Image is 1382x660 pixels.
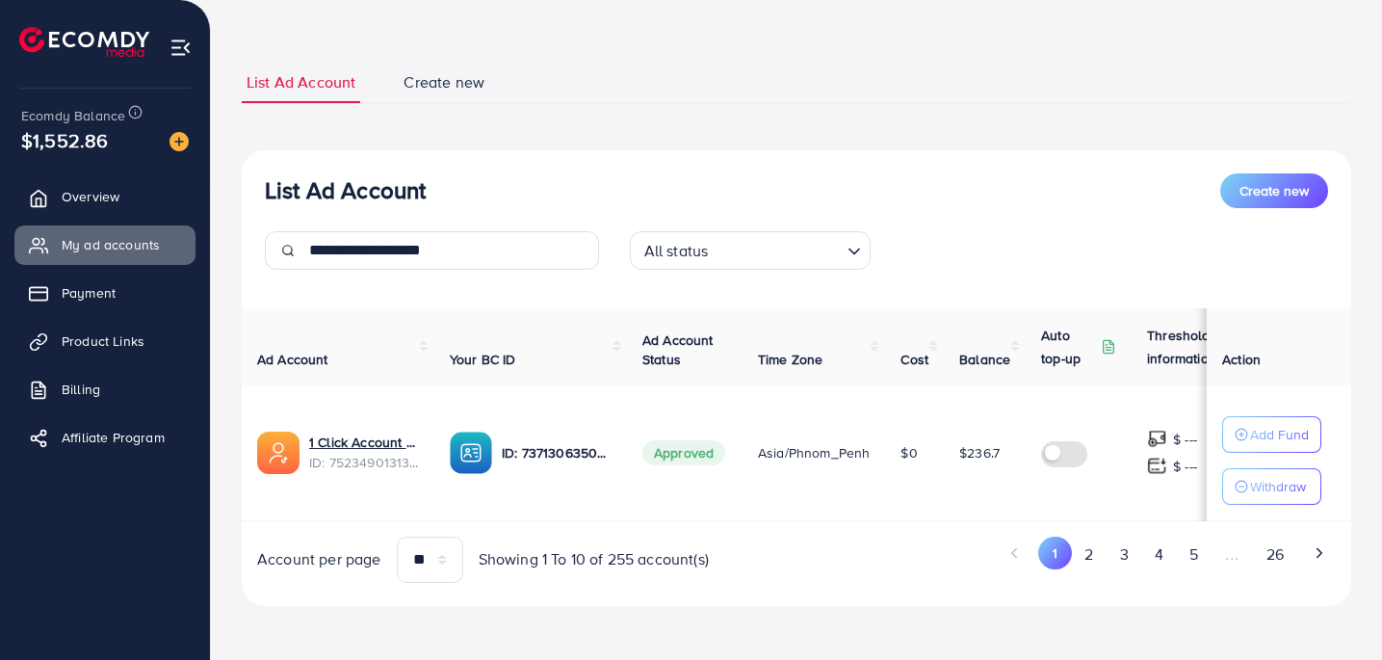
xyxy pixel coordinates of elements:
div: Search for option [630,231,871,270]
button: Go to page 4 [1141,537,1176,572]
button: Go to page 5 [1176,537,1211,572]
button: Go to page 1 [1038,537,1072,569]
span: Your BC ID [450,350,516,369]
img: menu [169,37,192,59]
span: Payment [62,283,116,303]
img: logo [19,27,149,57]
img: top-up amount [1147,456,1167,476]
img: ic-ba-acc.ded83a64.svg [450,432,492,474]
button: Create new [1220,173,1328,208]
span: Time Zone [758,350,822,369]
span: My ad accounts [62,235,160,254]
div: <span class='underline'>1 Click Account 113</span></br>7523490131354009608 [309,433,419,472]
span: Cost [900,350,928,369]
a: Product Links [14,322,196,360]
p: $ --- [1173,428,1197,451]
button: Go to next page [1302,537,1336,569]
button: Go to page 2 [1072,537,1107,572]
span: Overview [62,187,119,206]
button: Go to page 3 [1107,537,1141,572]
span: Product Links [62,331,144,351]
iframe: Chat [1300,573,1368,646]
input: Search for option [714,233,839,265]
span: Ecomdy Balance [21,106,125,125]
span: Approved [642,440,725,465]
span: Account per page [257,548,381,570]
span: All status [640,237,713,265]
span: Affiliate Program [62,428,165,447]
h3: List Ad Account [265,176,426,204]
img: top-up amount [1147,429,1167,449]
span: Billing [62,380,100,399]
span: $0 [900,443,917,462]
img: image [169,132,189,151]
p: ID: 7371306350615248913 [502,441,612,464]
p: Withdraw [1250,475,1306,498]
p: Threshold information [1147,324,1241,370]
a: Affiliate Program [14,418,196,457]
ul: Pagination [812,537,1336,572]
span: Balance [959,350,1010,369]
a: My ad accounts [14,225,196,264]
span: $236.7 [959,443,1000,462]
p: $ --- [1173,455,1197,478]
span: ID: 7523490131354009608 [309,453,419,472]
a: Overview [14,177,196,216]
span: Create new [1239,181,1309,200]
span: $1,552.86 [21,126,108,154]
p: Auto top-up [1041,324,1097,370]
a: Billing [14,370,196,409]
span: Showing 1 To 10 of 255 account(s) [479,548,709,570]
span: Create new [404,71,484,93]
button: Go to page 26 [1253,537,1296,572]
span: Asia/Phnom_Penh [758,443,870,462]
button: Add Fund [1222,416,1321,453]
span: Ad Account Status [642,330,714,369]
a: Payment [14,274,196,312]
span: Action [1222,350,1261,369]
a: 1 Click Account 113 [309,433,419,452]
img: ic-ads-acc.e4c84228.svg [257,432,300,474]
span: Ad Account [257,350,328,369]
p: Add Fund [1250,423,1309,446]
button: Withdraw [1222,468,1321,505]
span: List Ad Account [247,71,355,93]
